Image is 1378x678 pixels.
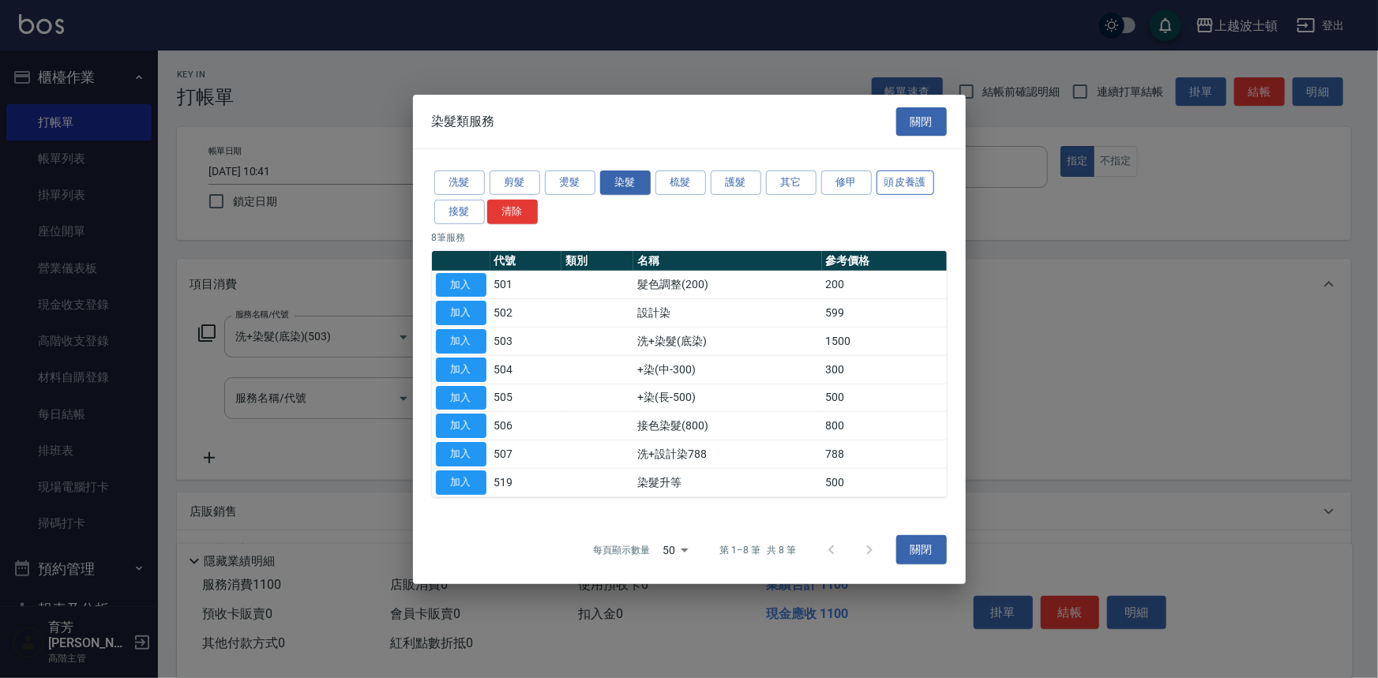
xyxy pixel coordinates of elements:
[490,327,562,355] td: 503
[766,170,817,195] button: 其它
[822,440,947,468] td: 788
[436,470,486,495] button: 加入
[822,271,947,299] td: 200
[633,299,822,328] td: 設計染
[490,250,562,271] th: 代號
[432,114,495,129] span: 染髮類服務
[711,170,761,195] button: 護髮
[633,250,822,271] th: 名稱
[436,329,486,354] button: 加入
[633,468,822,496] td: 染髮升等
[877,170,935,195] button: 頭皮養護
[822,412,947,440] td: 800
[490,170,540,195] button: 剪髮
[896,107,947,136] button: 關閉
[719,543,796,557] p: 第 1–8 筆 共 8 筆
[545,170,595,195] button: 燙髮
[436,272,486,297] button: 加入
[436,414,486,438] button: 加入
[490,468,562,496] td: 519
[822,468,947,496] td: 500
[436,442,486,466] button: 加入
[593,543,650,557] p: 每頁顯示數量
[490,440,562,468] td: 507
[490,271,562,299] td: 501
[633,355,822,384] td: +染(中-300)
[600,170,651,195] button: 染髮
[490,384,562,412] td: 505
[821,170,872,195] button: 修甲
[490,299,562,328] td: 502
[822,327,947,355] td: 1500
[822,355,947,384] td: 300
[432,230,947,244] p: 8 筆服務
[633,412,822,440] td: 接色染髮(800)
[896,535,947,564] button: 關閉
[633,327,822,355] td: 洗+染髮(底染)
[436,358,486,382] button: 加入
[434,170,485,195] button: 洗髮
[633,384,822,412] td: +染(長-500)
[822,299,947,328] td: 599
[561,250,633,271] th: 類別
[436,385,486,410] button: 加入
[822,384,947,412] td: 500
[633,271,822,299] td: 髮色調整(200)
[656,528,694,571] div: 50
[490,355,562,384] td: 504
[487,200,538,224] button: 清除
[655,170,706,195] button: 梳髮
[633,440,822,468] td: 洗+設計染788
[434,200,485,224] button: 接髮
[822,250,947,271] th: 參考價格
[490,412,562,440] td: 506
[436,301,486,325] button: 加入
